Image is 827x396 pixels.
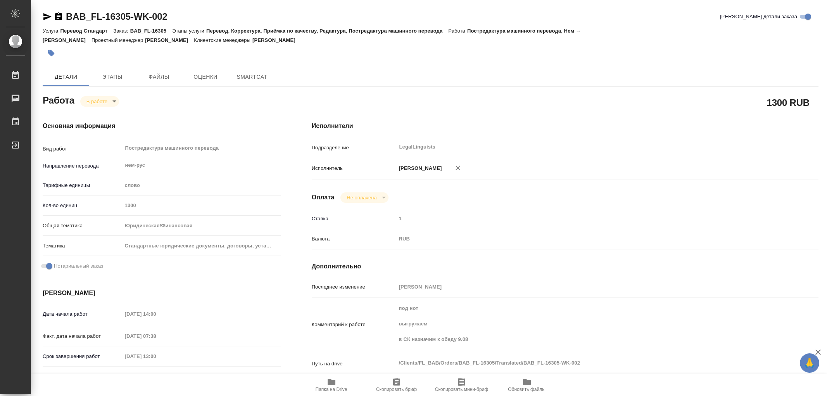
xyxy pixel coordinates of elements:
[130,28,172,34] p: BAB_FL-16305
[122,351,190,362] input: Пустое поле
[396,302,776,346] textarea: под нот выгружаем в СК назначим к обеду 9.08
[340,192,388,203] div: В работе
[312,321,396,329] p: Комментарий к работе
[43,162,122,170] p: Направление перевода
[312,235,396,243] p: Валюта
[43,332,122,340] p: Факт. дата начала работ
[113,28,130,34] p: Заказ:
[54,262,103,270] span: Нотариальный заказ
[122,308,190,320] input: Пустое поле
[172,28,206,34] p: Этапы услуги
[396,232,776,246] div: RUB
[43,222,122,230] p: Общая тематика
[43,202,122,209] p: Кол-во единиц
[80,96,119,107] div: В работе
[312,193,335,202] h4: Оплата
[376,387,417,392] span: Скопировать бриф
[47,72,85,82] span: Детали
[43,28,60,34] p: Услуга
[43,310,122,318] p: Дата начала работ
[364,374,429,396] button: Скопировать бриф
[206,28,448,34] p: Перевод, Корректура, Приёмка по качеству, Редактура, Постредактура машинного перевода
[396,213,776,224] input: Пустое поле
[43,353,122,360] p: Срок завершения работ
[66,11,167,22] a: BAB_FL-16305-WK-002
[252,37,301,43] p: [PERSON_NAME]
[312,360,396,368] p: Путь на drive
[122,200,281,211] input: Пустое поле
[122,179,281,192] div: слово
[448,28,467,34] p: Работа
[429,374,494,396] button: Скопировать мини-бриф
[299,374,364,396] button: Папка на Drive
[312,164,396,172] p: Исполнитель
[800,353,819,373] button: 🙏
[312,215,396,223] p: Ставка
[396,356,776,370] textarea: /Clients/FL_BAB/Orders/BAB_FL-16305/Translated/BAB_FL-16305-WK-002
[43,242,122,250] p: Тематика
[494,374,559,396] button: Обновить файлы
[767,96,810,109] h2: 1300 RUB
[43,121,281,131] h4: Основная информация
[122,219,281,232] div: Юридическая/Финансовая
[60,28,113,34] p: Перевод Стандарт
[94,72,131,82] span: Этапы
[43,12,52,21] button: Скопировать ссылку для ЯМессенджера
[43,145,122,153] p: Вид работ
[449,159,466,176] button: Удалить исполнителя
[344,194,379,201] button: Не оплачена
[145,37,194,43] p: [PERSON_NAME]
[312,262,818,271] h4: Дополнительно
[396,281,776,292] input: Пустое поле
[194,37,252,43] p: Клиентские менеджеры
[43,45,60,62] button: Добавить тэг
[122,330,190,342] input: Пустое поле
[233,72,271,82] span: SmartCat
[316,387,347,392] span: Папка на Drive
[720,13,797,21] span: [PERSON_NAME] детали заказа
[803,355,816,371] span: 🙏
[140,72,178,82] span: Файлы
[122,239,281,252] div: Стандартные юридические документы, договоры, уставы
[43,289,281,298] h4: [PERSON_NAME]
[92,37,145,43] p: Проектный менеджер
[312,283,396,291] p: Последнее изменение
[187,72,224,82] span: Оценки
[43,93,74,107] h2: Работа
[84,98,110,105] button: В работе
[54,12,63,21] button: Скопировать ссылку
[396,164,442,172] p: [PERSON_NAME]
[508,387,546,392] span: Обновить файлы
[312,144,396,152] p: Подразделение
[312,121,818,131] h4: Исполнители
[43,182,122,189] p: Тарифные единицы
[435,387,488,392] span: Скопировать мини-бриф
